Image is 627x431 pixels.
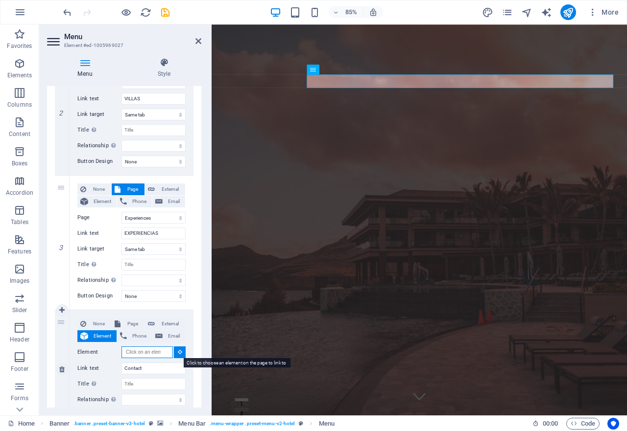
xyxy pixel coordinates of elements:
span: Element [91,330,114,342]
span: 00 00 [543,418,558,430]
h4: Style [127,58,201,78]
i: On resize automatically adjust zoom level to fit chosen device. [369,8,378,17]
h2: Menu [64,32,201,41]
label: Link target [77,109,121,120]
i: This element is a customizable preset [149,421,153,426]
i: Save (Ctrl+S) [160,7,171,18]
i: Design (Ctrl+Alt+Y) [482,7,493,18]
label: Relationship [77,394,121,406]
label: Title [77,378,121,390]
button: Element [77,330,117,342]
button: pages [502,6,513,18]
i: Publish [562,7,574,18]
button: Click here to leave preview mode and continue editing [120,6,132,18]
span: More [588,7,619,17]
button: None [77,318,111,330]
h3: Element #ed-1005969027 [64,41,182,50]
button: text_generator [541,6,553,18]
button: design [482,6,494,18]
button: More [584,4,623,20]
label: Page [77,212,121,224]
i: Reload page [140,7,151,18]
button: Email [152,330,185,342]
button: undo [61,6,73,18]
span: External [158,183,182,195]
input: Title [121,124,186,136]
span: Page [123,183,142,195]
p: Elements [7,71,32,79]
p: Accordion [6,189,33,197]
input: Title [121,378,186,390]
p: Content [9,130,30,138]
button: Page [112,183,145,195]
nav: breadcrumb [49,418,335,430]
input: Click on an element ... [121,346,173,358]
span: Phone [130,196,149,207]
i: Undo: Change menu items (Ctrl+Z) [62,7,73,18]
button: Element [77,196,117,207]
button: Phone [117,196,152,207]
button: navigator [521,6,533,18]
p: Boxes [12,159,28,167]
label: Element [77,346,121,358]
span: Click to select. Double-click to edit [49,418,70,430]
input: Link text... [121,227,186,239]
p: Forms [11,394,28,402]
label: Link text [77,227,121,239]
span: Page [123,318,142,330]
span: Code [571,418,595,430]
p: Features [8,248,31,255]
button: External [145,183,185,195]
button: 85% [329,6,363,18]
input: Title [121,259,186,271]
button: Phone [117,330,152,342]
h6: 85% [343,6,359,18]
label: Relationship [77,274,121,286]
i: AI Writer [541,7,552,18]
p: Tables [11,218,28,226]
i: This element contains a background [157,421,163,426]
label: Button Design [77,290,121,302]
input: Link text... [121,363,186,374]
label: Link target [77,243,121,255]
label: Relationship [77,140,121,152]
span: Click to select. Double-click to edit [178,418,206,430]
mark: Click to choose an element on the page to link to [184,358,290,367]
span: Email [166,196,182,207]
button: save [159,6,171,18]
p: Images [10,277,30,285]
button: Usercentrics [607,418,619,430]
button: publish [560,4,576,20]
h4: Menu [47,58,127,78]
button: None [77,183,111,195]
label: Button Design [77,156,121,167]
button: Code [566,418,600,430]
i: Navigator [521,7,532,18]
span: External [158,318,182,330]
p: Header [10,336,29,343]
button: Page [112,318,145,330]
label: Title [77,124,121,136]
button: Email [152,196,185,207]
span: Email [166,330,182,342]
span: Click to select. Double-click to edit [319,418,335,430]
h6: Session time [532,418,558,430]
a: Click to cancel selection. Double-click to open Pages [8,418,35,430]
label: Link text [77,363,121,374]
input: Link text... [121,93,186,105]
span: Element [91,196,114,207]
span: None [89,183,108,195]
label: Title [77,259,121,271]
span: . menu-wrapper .preset-menu-v2-hotel [210,418,295,430]
button: External [145,318,185,330]
i: Pages (Ctrl+Alt+S) [502,7,513,18]
label: Link text [77,93,121,105]
span: : [550,420,551,427]
p: Columns [7,101,32,109]
em: 3 [54,244,68,251]
i: This element is a customizable preset [299,421,303,426]
p: Favorites [7,42,32,50]
button: reload [140,6,151,18]
p: Footer [11,365,28,373]
em: 2 [54,109,68,117]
